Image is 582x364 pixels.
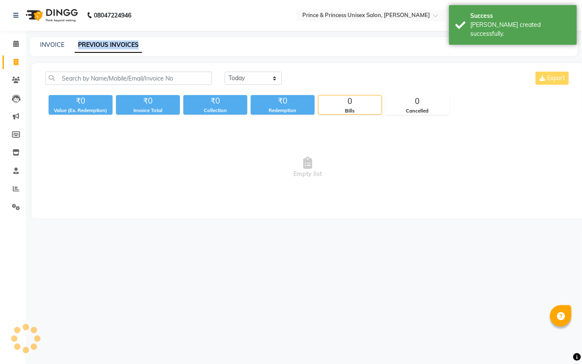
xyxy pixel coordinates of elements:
div: Collection [183,107,247,114]
div: Invoice Total [116,107,180,114]
span: Empty list [45,125,570,210]
input: Search by Name/Mobile/Email/Invoice No [45,72,212,85]
div: ₹0 [49,95,113,107]
div: Success [470,12,570,20]
div: 0 [319,95,382,107]
img: logo [22,3,80,27]
a: PREVIOUS INVOICES [75,38,142,53]
div: Bills [319,107,382,115]
b: 08047224946 [94,3,131,27]
div: ₹0 [251,95,315,107]
a: INVOICE [40,41,64,49]
div: Value (Ex. Redemption) [49,107,113,114]
div: Bill created successfully. [470,20,570,38]
div: ₹0 [183,95,247,107]
div: Redemption [251,107,315,114]
div: Cancelled [386,107,449,115]
div: 0 [386,95,449,107]
div: ₹0 [116,95,180,107]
